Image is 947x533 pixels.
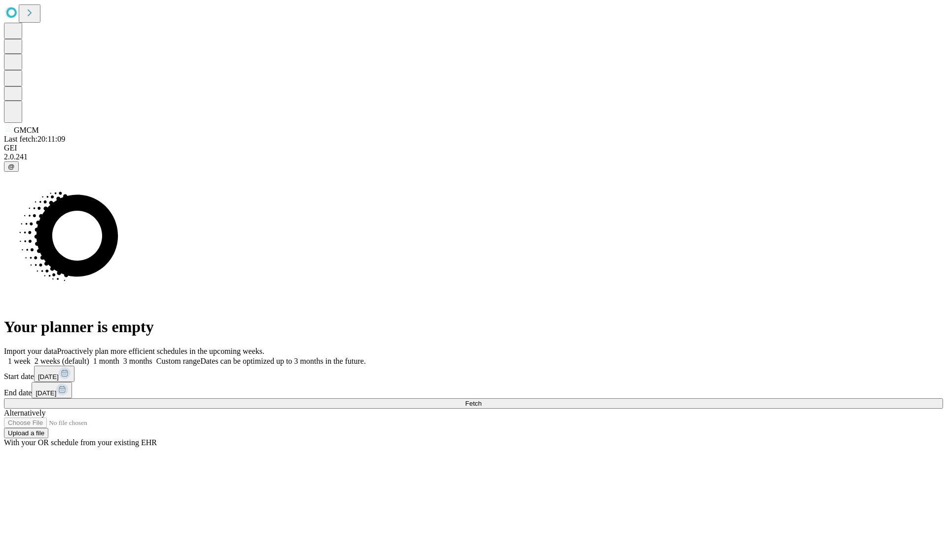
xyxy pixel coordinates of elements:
[93,357,119,365] span: 1 month
[4,438,157,447] span: With your OR schedule from your existing EHR
[4,161,19,172] button: @
[4,382,943,398] div: End date
[4,398,943,409] button: Fetch
[57,347,264,355] span: Proactively plan more efficient schedules in the upcoming weeks.
[35,357,89,365] span: 2 weeks (default)
[34,366,74,382] button: [DATE]
[14,126,39,134] span: GMCM
[32,382,72,398] button: [DATE]
[200,357,365,365] span: Dates can be optimized up to 3 months in the future.
[8,357,31,365] span: 1 week
[4,409,45,417] span: Alternatively
[123,357,152,365] span: 3 months
[4,366,943,382] div: Start date
[4,152,943,161] div: 2.0.241
[38,373,59,381] span: [DATE]
[4,318,943,336] h1: Your planner is empty
[4,144,943,152] div: GEI
[4,428,48,438] button: Upload a file
[4,135,65,143] span: Last fetch: 20:11:09
[156,357,200,365] span: Custom range
[8,163,15,170] span: @
[4,347,57,355] span: Import your data
[36,389,56,397] span: [DATE]
[465,400,481,407] span: Fetch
